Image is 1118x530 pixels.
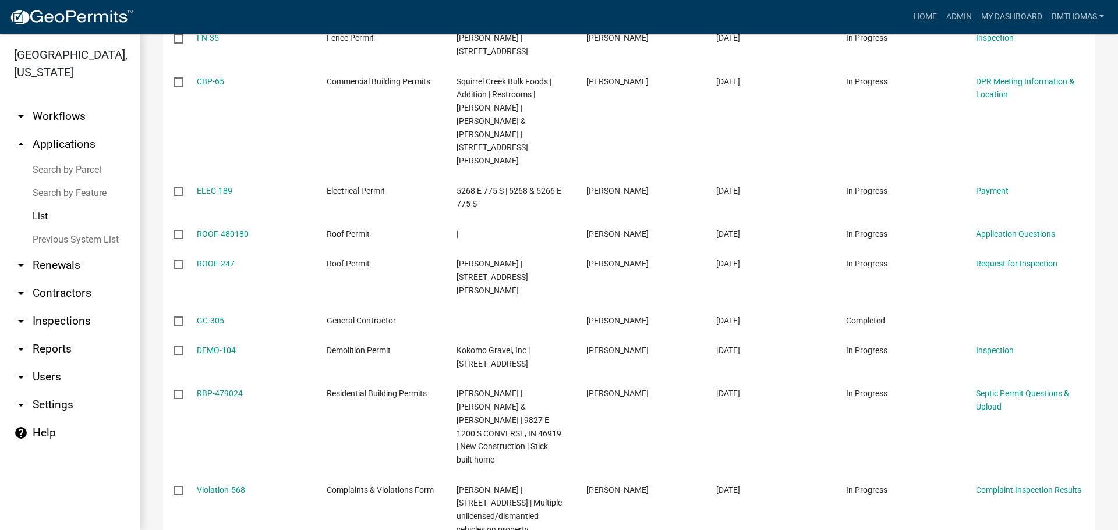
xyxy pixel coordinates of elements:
[846,259,887,268] span: In Progress
[457,77,551,166] span: Squirrel Creek Bulk Foods | Addition | Restrooms | David Shaum | Shaum, David G & Linda J | 13653...
[197,259,235,268] a: ROOF-247
[976,389,1069,411] a: Septic Permit Questions & Upload
[327,186,385,195] span: Electrical Permit
[586,186,649,195] span: Marcus Wray
[14,137,28,151] i: arrow_drop_up
[586,77,649,86] span: David Shaum
[586,316,649,325] span: Matthew Rozanski
[14,286,28,300] i: arrow_drop_down
[14,342,28,356] i: arrow_drop_down
[457,259,528,295] span: Corey Maston | 2318 Randolph St
[586,389,649,398] span: Curtis Zehr
[197,186,232,195] a: ELEC-189
[327,259,370,268] span: Roof Permit
[909,6,942,28] a: Home
[976,346,1014,355] a: Inspection
[976,77,1074,99] a: DPR Meeting Information & Location
[327,229,370,239] span: Roof Permit
[716,346,740,355] span: 09/17/2025
[14,258,28,272] i: arrow_drop_down
[327,77,430,86] span: Commercial Building Permits
[586,33,649,42] span: Susan Fitzpatrick
[586,229,649,239] span: Matthew Rozanski
[716,229,740,239] span: 09/18/2025
[716,485,740,495] span: 09/15/2025
[716,186,740,195] span: 09/18/2025
[197,316,224,325] a: GC-305
[977,6,1047,28] a: My Dashboard
[716,33,740,42] span: 09/18/2025
[327,485,434,495] span: Complaints & Violations Form
[976,259,1057,268] a: Request for Inspection
[846,229,887,239] span: In Progress
[976,485,1081,495] a: Complaint Inspection Results
[846,346,887,355] span: In Progress
[327,346,391,355] span: Demolition Permit
[586,259,649,268] span: Matthew Rozanski
[197,77,224,86] a: CBP-65
[327,316,396,325] span: General Contractor
[716,316,740,325] span: 09/17/2025
[457,389,561,464] span: Curtis Zehr | Curtis & Brandi Zehr | 9827 E 1200 S CONVERSE, IN 46919 | New Construction | Stick ...
[327,33,374,42] span: Fence Permit
[457,186,561,209] span: 5268 E 775 S | 5268 & 5266 E 775 S
[14,314,28,328] i: arrow_drop_down
[457,229,458,239] span: |
[846,77,887,86] span: In Progress
[197,485,245,495] a: Violation-568
[14,370,28,384] i: arrow_drop_down
[197,346,236,355] a: DEMO-104
[14,109,28,123] i: arrow_drop_down
[846,186,887,195] span: In Progress
[327,389,427,398] span: Residential Building Permits
[846,389,887,398] span: In Progress
[14,398,28,412] i: arrow_drop_down
[846,316,885,325] span: Completed
[976,33,1014,42] a: Inspection
[14,426,28,440] i: help
[942,6,977,28] a: Admin
[976,186,1009,195] a: Payment
[976,229,1055,239] a: Application Questions
[716,77,740,86] span: 09/18/2025
[197,389,243,398] a: RBP-479024
[846,33,887,42] span: In Progress
[716,259,740,268] span: 09/17/2025
[846,485,887,495] span: In Progress
[457,346,530,368] span: Kokomo Gravel, Inc | 2930 E Paw Paw Pike
[197,33,219,42] a: FN-35
[1047,6,1109,28] a: bmthomas
[586,485,649,495] span: Brooklyn Thomas
[716,389,740,398] span: 09/16/2025
[197,229,249,239] a: ROOF-480180
[586,346,649,355] span: Mike Bowyer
